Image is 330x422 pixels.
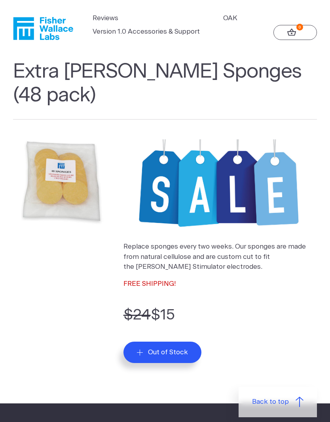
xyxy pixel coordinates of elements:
[123,304,317,326] p: $15
[123,280,176,287] span: FREE SHIPPING!
[273,25,317,40] a: 0
[223,13,237,23] a: OAK
[123,307,151,323] s: $24
[252,397,289,407] span: Back to top
[13,17,73,40] a: Fisher Wallace
[93,27,200,37] a: Version 1.0 Accessories & Support
[13,60,317,120] h1: Extra [PERSON_NAME] Sponges (48 pack)
[123,241,317,272] p: Replace sponges every two weeks. Our sponges are made from natural cellulose and are custom cut t...
[123,342,201,363] button: Out of Stock
[13,133,110,229] img: Extra Fisher Wallace Sponges (48 pack)
[239,387,317,417] a: Back to top
[296,24,303,30] strong: 0
[148,348,188,356] span: Out of Stock
[93,13,118,23] a: Reviews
